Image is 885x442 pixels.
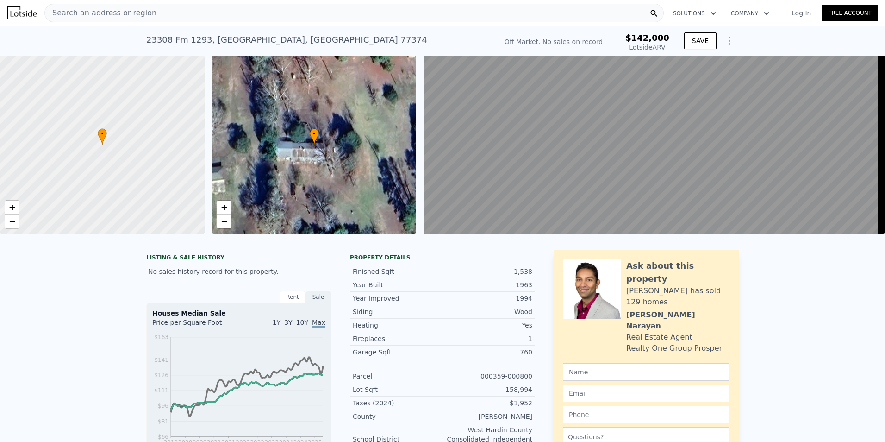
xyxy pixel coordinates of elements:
[305,291,331,303] div: Sale
[684,32,717,49] button: SAVE
[424,56,885,234] div: Map
[152,318,239,333] div: Price per Square Foot
[353,347,442,357] div: Garage Sqft
[280,291,305,303] div: Rent
[720,32,739,50] button: Show Options
[9,202,15,213] span: +
[353,372,442,381] div: Parcel
[9,215,15,227] span: −
[312,319,325,328] span: Max
[780,8,822,18] a: Log In
[353,412,442,421] div: County
[353,398,442,408] div: Taxes (2024)
[442,294,532,303] div: 1994
[221,215,227,227] span: −
[442,280,532,290] div: 1963
[442,267,532,276] div: 1,538
[217,215,231,228] a: Zoom out
[353,294,442,303] div: Year Improved
[296,319,308,326] span: 10Y
[626,259,729,285] div: Ask about this property
[505,37,603,46] div: Off Market. No sales on record
[221,202,227,213] span: +
[442,398,532,408] div: $1,952
[442,372,532,381] div: 000359-000800
[152,309,325,318] div: Houses Median Sale
[5,201,19,215] a: Zoom in
[273,319,280,326] span: 1Y
[353,280,442,290] div: Year Built
[146,263,331,280] div: No sales history record for this property.
[154,387,168,394] tspan: $111
[442,307,532,316] div: Wood
[563,363,729,381] input: Name
[424,56,885,234] div: Street View
[625,33,669,43] span: $142,000
[310,130,319,138] span: •
[284,319,292,326] span: 3Y
[353,334,442,343] div: Fireplaces
[310,128,319,145] div: •
[146,33,427,46] div: 23308 Fm 1293 , [GEOGRAPHIC_DATA] , [GEOGRAPHIC_DATA] 77374
[442,385,532,394] div: 158,994
[7,6,37,19] img: Lotside
[45,7,156,19] span: Search an address or region
[158,403,168,409] tspan: $96
[353,321,442,330] div: Heating
[442,334,532,343] div: 1
[822,5,878,21] a: Free Account
[626,309,729,332] div: [PERSON_NAME] Narayan
[442,321,532,330] div: Yes
[563,406,729,423] input: Phone
[353,267,442,276] div: Finished Sqft
[442,412,532,421] div: [PERSON_NAME]
[626,343,722,354] div: Realty One Group Prosper
[98,128,107,145] div: •
[154,334,168,341] tspan: $163
[666,5,723,22] button: Solutions
[146,254,331,263] div: LISTING & SALE HISTORY
[563,385,729,402] input: Email
[158,434,168,440] tspan: $66
[442,347,532,357] div: 760
[98,130,107,138] span: •
[154,357,168,363] tspan: $141
[723,5,777,22] button: Company
[625,43,669,52] div: Lotside ARV
[353,385,442,394] div: Lot Sqft
[350,254,535,261] div: Property details
[353,307,442,316] div: Siding
[154,372,168,379] tspan: $126
[5,215,19,228] a: Zoom out
[158,418,168,425] tspan: $81
[217,201,231,215] a: Zoom in
[626,285,729,308] div: [PERSON_NAME] has sold 129 homes
[626,332,692,343] div: Real Estate Agent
